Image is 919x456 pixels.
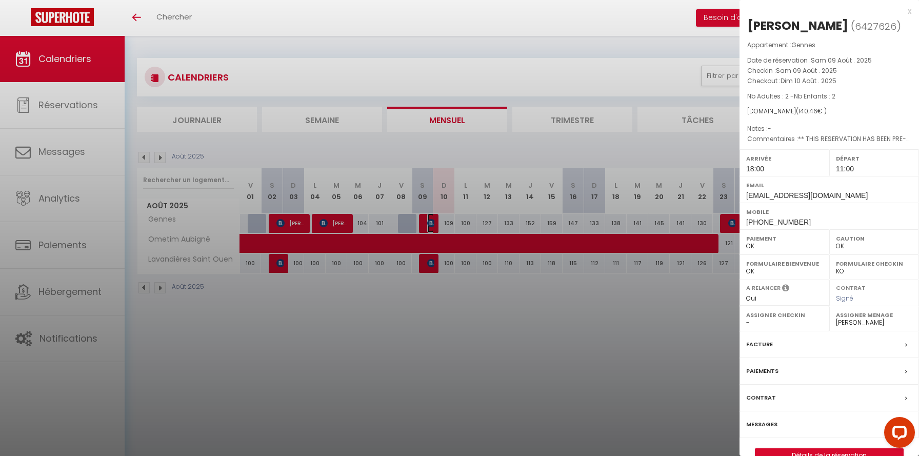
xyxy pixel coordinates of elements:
[746,180,912,190] label: Email
[746,218,811,226] span: [PHONE_NUMBER]
[747,124,911,134] p: Notes :
[782,284,789,295] i: Sélectionner OUI si vous souhaiter envoyer les séquences de messages post-checkout
[747,92,835,101] span: Nb Adultes : 2 -
[746,366,778,376] label: Paiements
[746,284,781,292] label: A relancer
[811,56,872,65] span: Sam 09 Août . 2025
[836,233,912,244] label: Caution
[794,92,835,101] span: Nb Enfants : 2
[836,259,912,269] label: Formulaire Checkin
[747,40,911,50] p: Appartement :
[747,107,911,116] div: [DOMAIN_NAME]
[746,191,868,200] span: [EMAIL_ADDRESS][DOMAIN_NAME]
[798,107,817,115] span: 140.46
[851,19,901,33] span: ( )
[781,76,836,85] span: Dim 10 Août . 2025
[746,259,823,269] label: Formulaire Bienvenue
[747,66,911,76] p: Checkin :
[747,55,911,66] p: Date de réservation :
[746,310,823,320] label: Assigner Checkin
[746,153,823,164] label: Arrivée
[747,134,911,144] p: Commentaires :
[855,20,896,33] span: 6427626
[768,124,771,133] span: -
[746,419,777,430] label: Messages
[746,207,912,217] label: Mobile
[740,5,911,17] div: x
[836,165,854,173] span: 11:00
[791,41,815,49] span: Gennes
[876,413,919,456] iframe: LiveChat chat widget
[776,66,837,75] span: Sam 09 Août . 2025
[836,284,866,290] label: Contrat
[836,294,853,303] span: Signé
[746,339,773,350] label: Facture
[747,17,848,34] div: [PERSON_NAME]
[746,392,776,403] label: Contrat
[746,165,764,173] span: 18:00
[747,76,911,86] p: Checkout :
[746,233,823,244] label: Paiement
[836,153,912,164] label: Départ
[796,107,827,115] span: ( € )
[836,310,912,320] label: Assigner Menage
